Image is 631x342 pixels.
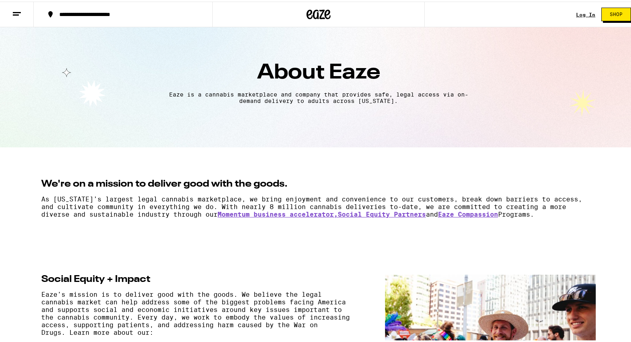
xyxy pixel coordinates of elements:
p: Eaze’s mission is to deliver good with the goods. We believe the legal cannabis market can help a... [41,289,357,335]
p: As [US_STATE]’s largest legal cannabis marketplace, we bring enjoyment and convenience to our cus... [41,194,596,217]
span: Hi. Need any help? [5,6,58,12]
a: Momentum business accelerator, [218,209,338,217]
button: Shop [601,6,631,20]
a: Eaze Compassion [438,209,498,217]
h1: About Eaze [30,61,607,82]
a: Social Equity Partners [338,209,426,217]
h2: We're on a mission to deliver good with the goods. [41,178,596,187]
a: Log In [576,10,595,16]
h2: Social Equity + Impact [41,273,357,283]
span: Shop [610,10,623,15]
p: Eaze is a cannabis marketplace and company that provides safe, legal access via on-demand deliver... [165,90,472,103]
